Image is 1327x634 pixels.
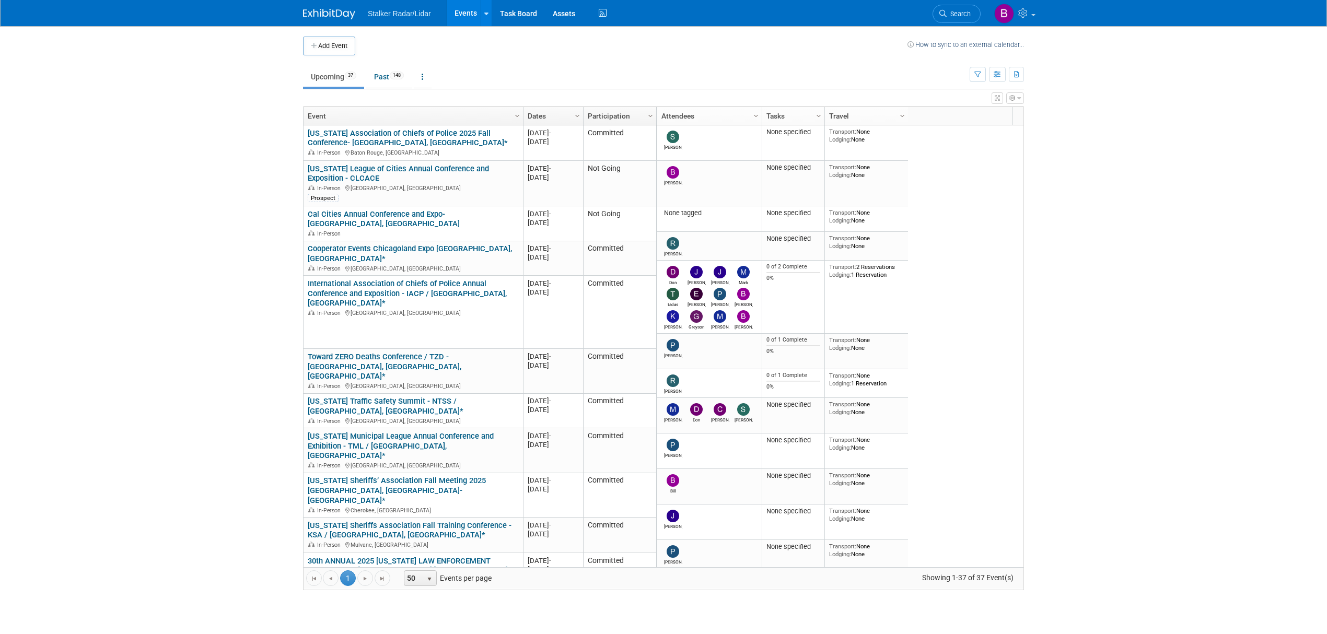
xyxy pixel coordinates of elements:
[688,323,706,330] div: Greyson Jenista
[528,565,578,574] div: [DATE]
[528,279,578,288] div: [DATE]
[317,230,344,237] span: In-Person
[766,263,821,271] div: 0 of 2 Complete
[308,396,463,416] a: [US_STATE] Traffic Safety Summit - NTSS / [GEOGRAPHIC_DATA], [GEOGRAPHIC_DATA]*
[829,128,904,143] div: None None
[583,276,656,349] td: Committed
[528,530,578,538] div: [DATE]
[829,163,856,171] span: Transport:
[829,444,851,451] span: Lodging:
[308,230,315,236] img: In-Person Event
[327,574,335,583] span: Go to the previous page
[308,209,460,229] a: Cal Cities Annual Conference and Expo- [GEOGRAPHIC_DATA], [GEOGRAPHIC_DATA]
[549,476,551,484] span: -
[646,112,655,120] span: Column Settings
[583,518,656,553] td: Committed
[829,372,904,387] div: None 1 Reservation
[308,542,315,547] img: In-Person Event
[549,557,551,565] span: -
[528,209,578,218] div: [DATE]
[766,401,821,409] div: None specified
[308,194,339,202] div: Prospect
[583,241,656,276] td: Committed
[752,112,760,120] span: Column Settings
[766,234,821,243] div: None specified
[829,263,904,278] div: 2 Reservations 1 Reservation
[766,336,821,344] div: 0 of 1 Complete
[829,472,904,487] div: None None
[829,543,856,550] span: Transport:
[583,428,656,473] td: Committed
[735,323,753,330] div: Brooke Journet
[897,107,909,123] a: Column Settings
[583,394,656,429] td: Committed
[664,387,682,394] div: Robert Mele
[308,185,315,190] img: In-Person Event
[661,209,758,217] div: None tagged
[766,107,818,125] a: Tasks
[308,107,516,125] a: Event
[711,300,729,307] div: Paul Nichols
[829,515,851,522] span: Lodging:
[588,107,649,125] a: Participation
[829,271,851,278] span: Lodging:
[664,250,682,256] div: Robert Mele
[714,288,726,300] img: Paul Nichols
[664,451,682,458] div: Patrick Fagan
[513,112,521,120] span: Column Settings
[317,542,344,548] span: In-Person
[690,266,703,278] img: John Kestel
[829,107,901,125] a: Travel
[308,416,518,425] div: [GEOGRAPHIC_DATA], [GEOGRAPHIC_DATA]
[528,485,578,494] div: [DATE]
[667,339,679,351] img: Peter Bauer
[583,161,656,206] td: Not Going
[323,570,339,586] a: Go to the previous page
[933,5,981,23] a: Search
[308,540,518,549] div: Mulvane, [GEOGRAPHIC_DATA]
[317,507,344,514] span: In-Person
[766,436,821,444] div: None specified
[667,166,679,179] img: Brian Wong
[829,472,856,479] span: Transport:
[667,403,679,416] img: Michael Guinn
[308,310,315,315] img: In-Person Event
[766,128,821,136] div: None specified
[664,558,682,565] div: Peter Bauer
[664,522,682,529] div: Joe Bartels
[317,462,344,469] span: In-Person
[829,380,851,387] span: Lodging:
[308,128,508,148] a: [US_STATE] Association of Chiefs of Police 2025 Fall Conference- [GEOGRAPHIC_DATA], [GEOGRAPHIC_D...
[667,237,679,250] img: Robert Mele
[829,234,904,250] div: None None
[308,279,507,308] a: International Association of Chiefs of Police Annual Conference and Exposition - IACP / [GEOGRAPH...
[583,349,656,393] td: Committed
[829,336,856,344] span: Transport:
[664,179,682,185] div: Brian Wong
[549,353,551,360] span: -
[303,37,355,55] button: Add Event
[528,440,578,449] div: [DATE]
[829,163,904,179] div: None None
[583,553,656,589] td: Committed
[813,107,825,123] a: Column Settings
[549,129,551,137] span: -
[317,418,344,425] span: In-Person
[766,163,821,172] div: None specified
[345,72,356,79] span: 37
[690,288,703,300] img: Eric Zastrow
[375,570,390,586] a: Go to the last page
[308,462,315,467] img: In-Person Event
[528,244,578,253] div: [DATE]
[308,352,461,381] a: Toward ZERO Deaths Conference / TZD - [GEOGRAPHIC_DATA], [GEOGRAPHIC_DATA], [GEOGRAPHIC_DATA]*
[766,209,821,217] div: None specified
[829,209,904,224] div: None None
[317,149,344,156] span: In-Person
[829,209,856,216] span: Transport:
[308,381,518,390] div: [GEOGRAPHIC_DATA], [GEOGRAPHIC_DATA]
[766,507,821,515] div: None specified
[308,431,494,461] a: [US_STATE] Municipal League Annual Conference and Exhibition - TML / [GEOGRAPHIC_DATA], [GEOGRAPH...
[737,403,750,416] img: Stephen Barlag
[766,472,821,480] div: None specified
[368,9,431,18] span: Stalker Radar/Lidar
